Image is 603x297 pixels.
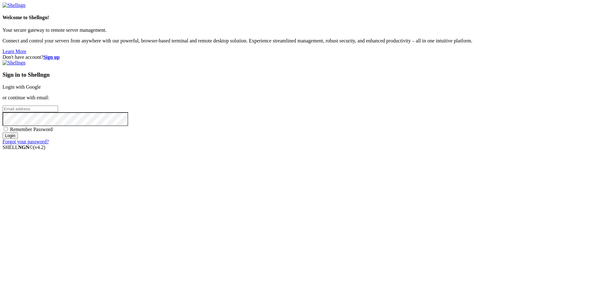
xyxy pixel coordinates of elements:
[3,54,600,60] div: Don't have account?
[3,71,600,78] h3: Sign in to Shellngn
[3,27,600,33] p: Your secure gateway to remote server management.
[3,145,45,150] span: SHELL ©
[3,60,25,66] img: Shellngn
[4,127,8,131] input: Remember Password
[3,49,26,54] a: Learn More
[3,15,600,20] h4: Welcome to Shellngn!
[3,3,25,8] img: Shellngn
[33,145,46,150] span: 4.2.0
[18,145,30,150] b: NGN
[3,95,600,101] p: or continue with email:
[10,127,53,132] span: Remember Password
[3,38,600,44] p: Connect and control your servers from anywhere with our powerful, browser-based terminal and remo...
[3,84,41,90] a: Login with Google
[43,54,60,60] a: Sign up
[3,106,58,112] input: Email address
[3,132,18,139] input: Login
[3,139,49,144] a: Forgot your password?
